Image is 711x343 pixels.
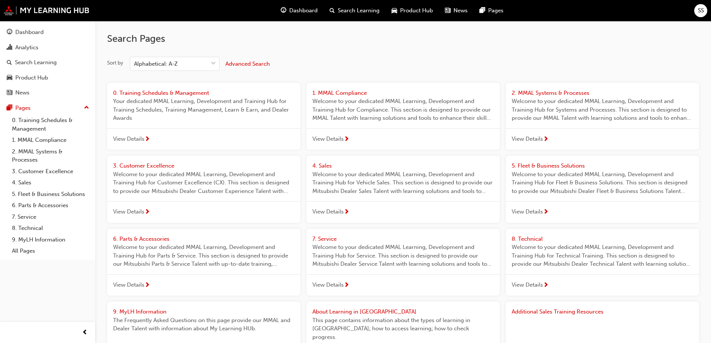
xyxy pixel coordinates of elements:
span: Additional Sales Training Resources [512,308,604,315]
span: next-icon [543,209,549,216]
span: This page contains information about the types of learning in [GEOGRAPHIC_DATA]; how to access le... [312,316,494,342]
span: guage-icon [7,29,12,36]
span: Welcome to your dedicated MMAL Learning, Development and Training Hub for Service. This section i... [312,243,494,268]
span: down-icon [211,59,216,69]
a: Analytics [3,41,92,54]
span: View Details [312,281,344,289]
span: 3. Customer Excellence [113,162,174,169]
a: 7. ServiceWelcome to your dedicated MMAL Learning, Development and Training Hub for Service. This... [306,229,500,296]
span: Advanced Search [225,60,270,67]
span: View Details [512,208,543,216]
span: View Details [512,281,543,289]
span: 9. MyLH Information [113,308,166,315]
span: 1. MMAL Compliance [312,90,367,96]
span: next-icon [543,282,549,289]
span: View Details [312,208,344,216]
span: next-icon [543,136,549,143]
span: guage-icon [281,6,286,15]
a: 2. MMAL Systems & Processes [9,146,92,166]
span: Welcome to your dedicated MMAL Learning, Development and Training Hub for Fleet & Business Soluti... [512,170,693,196]
span: Welcome to your dedicated MMAL Learning, Development and Training Hub for Compliance. This sectio... [312,97,494,122]
a: 1. MMAL ComplianceWelcome to your dedicated MMAL Learning, Development and Training Hub for Compl... [306,83,500,150]
a: 0. Training Schedules & Management [9,115,92,134]
span: up-icon [84,103,89,113]
span: Pages [488,6,503,15]
a: 5. Fleet & Business Solutions [9,188,92,200]
a: 2. MMAL Systems & ProcessesWelcome to your dedicated MMAL Learning, Development and Training Hub ... [506,83,699,150]
span: Search Learning [338,6,380,15]
span: 0. Training Schedules & Management [113,90,209,96]
span: View Details [113,208,144,216]
span: next-icon [144,209,150,216]
span: Welcome to your dedicated MMAL Learning, Development and Training Hub for Systems and Processes. ... [512,97,693,122]
span: 2. MMAL Systems & Processes [512,90,589,96]
div: Product Hub [15,74,48,82]
span: pages-icon [480,6,485,15]
button: Pages [3,101,92,115]
span: next-icon [144,282,150,289]
span: next-icon [344,136,349,143]
a: 7. Service [9,211,92,223]
span: search-icon [7,59,12,66]
a: Dashboard [3,25,92,39]
a: car-iconProduct Hub [386,3,439,18]
span: news-icon [445,6,450,15]
button: DashboardAnalyticsSearch LearningProduct HubNews [3,24,92,101]
a: 4. SalesWelcome to your dedicated MMAL Learning, Development and Training Hub for Vehicle Sales. ... [306,156,500,223]
img: mmal [4,6,90,15]
h2: Search Pages [107,33,699,45]
span: Dashboard [289,6,318,15]
span: prev-icon [82,328,88,337]
span: Welcome to your dedicated MMAL Learning, Development and Training Hub for Customer Excellence (CX... [113,170,294,196]
span: 4. Sales [312,162,332,169]
a: 6. Parts & AccessoriesWelcome to your dedicated MMAL Learning, Development and Training Hub for P... [107,229,300,296]
a: 6. Parts & Accessories [9,200,92,211]
span: 6. Parts & Accessories [113,236,169,242]
a: news-iconNews [439,3,474,18]
div: Analytics [15,43,38,52]
a: pages-iconPages [474,3,509,18]
a: 8. Technical [9,222,92,234]
div: Search Learning [15,58,57,67]
span: car-icon [392,6,397,15]
span: 5. Fleet & Business Solutions [512,162,585,169]
span: Your dedicated MMAL Learning, Development and Training Hub for Training Schedules, Training Manag... [113,97,294,122]
span: About Learning in [GEOGRAPHIC_DATA] [312,308,417,315]
span: Welcome to your dedicated MMAL Learning, Development and Training Hub for Vehicle Sales. This sec... [312,170,494,196]
span: news-icon [7,90,12,96]
a: 1. MMAL Compliance [9,134,92,146]
span: News [453,6,468,15]
span: SS [698,6,704,15]
span: 8. Technical [512,236,543,242]
a: 9. MyLH Information [9,234,92,246]
span: car-icon [7,75,12,81]
a: search-iconSearch Learning [324,3,386,18]
a: 5. Fleet & Business SolutionsWelcome to your dedicated MMAL Learning, Development and Training Hu... [506,156,699,223]
span: View Details [113,135,144,143]
span: View Details [312,135,344,143]
div: Pages [15,104,31,112]
span: The Frequently Asked Questions on this page provide our MMAL and Dealer Talent with information a... [113,316,294,333]
div: News [15,88,29,97]
span: next-icon [144,136,150,143]
div: Alphabetical: A-Z [134,60,178,68]
a: Product Hub [3,71,92,85]
span: search-icon [330,6,335,15]
span: chart-icon [7,44,12,51]
span: View Details [512,135,543,143]
span: pages-icon [7,105,12,112]
a: 0. Training Schedules & ManagementYour dedicated MMAL Learning, Development and Training Hub for ... [107,83,300,150]
span: next-icon [344,282,349,289]
span: Welcome to your dedicated MMAL Learning, Development and Training Hub for Parts & Service. This s... [113,243,294,268]
div: Sort by [107,59,123,67]
a: guage-iconDashboard [275,3,324,18]
div: Dashboard [15,28,44,37]
span: Welcome to your dedicated MMAL Learning, Development and Training Hub for Technical Training. Thi... [512,243,693,268]
span: View Details [113,281,144,289]
button: Advanced Search [225,57,270,71]
a: News [3,86,92,100]
a: 8. TechnicalWelcome to your dedicated MMAL Learning, Development and Training Hub for Technical T... [506,229,699,296]
a: 3. Customer Excellence [9,166,92,177]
